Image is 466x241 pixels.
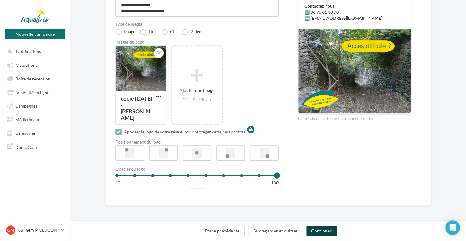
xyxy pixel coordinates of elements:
[18,227,58,233] p: Guilhem MOLUCON
[115,29,135,35] label: Image
[298,114,411,122] div: La prévisualisation est non-contractuelle
[115,167,279,171] div: Opacité du logo
[140,29,157,35] label: Lien
[4,141,67,153] a: Docto'Com
[4,59,67,70] a: Opérations
[16,90,49,95] span: Visibilité en ligne
[5,29,65,39] button: Nouvelle campagne
[4,73,67,84] a: Boîte de réception
[15,117,40,122] span: Médiathèque
[4,114,67,125] a: Médiathèque
[271,180,279,186] div: 100
[115,140,279,144] div: Positionnement du logo
[121,95,152,121] div: copie [DATE] - [PERSON_NAME]
[115,22,279,26] label: Type de média
[16,49,41,54] span: Notifications
[4,100,67,111] a: Campagnes
[248,226,303,236] button: Sauvegarder et quitter
[115,40,279,44] div: Images du post
[124,129,246,135] div: Apposer le logo de votre réseau pour protéger cette(ces) photo(s)
[306,226,337,236] button: Continuer
[4,46,64,57] button: Notifications
[15,143,37,150] span: Docto'Com
[115,180,120,186] div: 10
[15,130,36,136] span: Calendrier
[4,127,67,138] a: Calendrier
[16,76,50,81] span: Boîte de réception
[445,220,460,235] div: Open Intercom Messenger
[5,224,65,236] a: GM Guilhem MOLUCON
[16,62,37,68] span: Opérations
[200,226,245,236] button: Étape précédente
[4,87,67,97] a: Visibilité en ligne
[7,227,14,233] span: GM
[15,103,37,108] span: Campagnes
[182,29,202,35] label: Vidéo
[162,29,177,35] label: GIF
